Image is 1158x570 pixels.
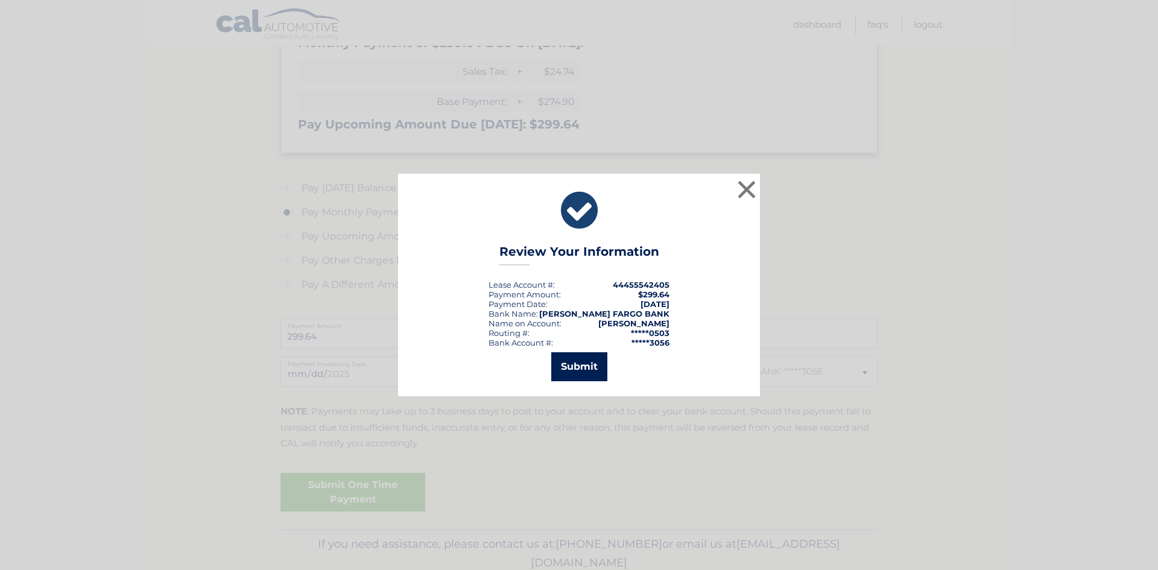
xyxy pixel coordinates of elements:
strong: [PERSON_NAME] [598,318,669,328]
div: Name on Account: [489,318,562,328]
div: Lease Account #: [489,280,555,290]
div: Payment Amount: [489,290,561,299]
span: $299.64 [638,290,669,299]
strong: [PERSON_NAME] FARGO BANK [539,309,669,318]
span: Payment Date [489,299,546,309]
span: [DATE] [641,299,669,309]
strong: 44455542405 [613,280,669,290]
h3: Review Your Information [499,244,659,265]
button: Submit [551,352,607,381]
div: : [489,299,548,309]
button: × [735,177,759,201]
div: Routing #: [489,328,530,338]
div: Bank Name: [489,309,538,318]
div: Bank Account #: [489,338,553,347]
